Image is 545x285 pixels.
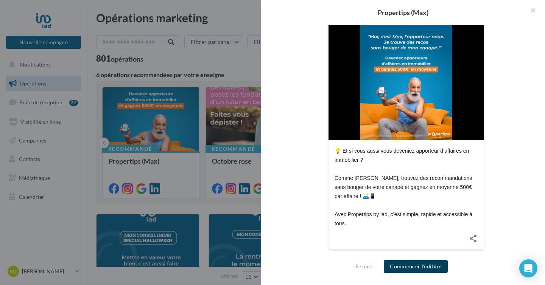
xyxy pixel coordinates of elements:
div: Propertips (Max) [273,9,533,16]
div: 💡 Et si vous aussi vous deveniez apporteur d’affaires en immobilier ? Comme [PERSON_NAME], trouve... [335,146,478,228]
img: Post - Des recos sans bouger de mon canapé [360,25,452,140]
div: Open Intercom Messenger [519,259,537,277]
button: Fermer [352,262,377,271]
div: La prévisualisation est non-contractuelle [328,251,484,261]
button: Commencer l'édition [384,260,448,273]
